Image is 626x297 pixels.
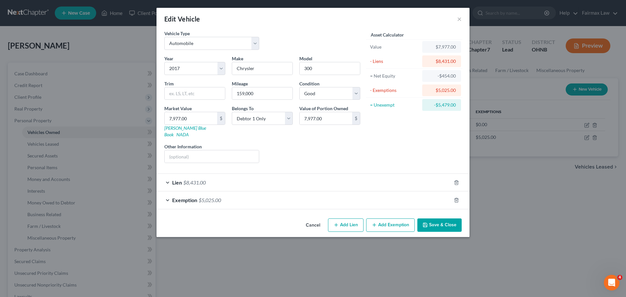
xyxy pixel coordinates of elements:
[427,44,456,50] div: $7,977.00
[328,218,364,232] button: Add Lien
[299,80,320,87] label: Condition
[370,102,419,108] div: = Unexempt
[164,30,190,37] label: Vehicle Type
[457,15,462,23] button: ×
[617,275,622,280] span: 4
[164,105,192,112] label: Market Value
[164,55,173,62] label: Year
[217,112,225,125] div: $
[366,218,415,232] button: Add Exemption
[232,56,243,61] span: Make
[299,105,348,112] label: Value of Portion Owned
[417,218,462,232] button: Save & Close
[165,87,225,100] input: ex. LS, LT, etc
[164,14,200,23] div: Edit Vehicle
[371,31,404,38] label: Asset Calculator
[164,143,202,150] label: Other Information
[427,58,456,65] div: $8,431.00
[427,73,456,79] div: -$454.00
[176,132,189,137] a: NADA
[165,112,217,125] input: 0.00
[183,179,206,186] span: $8,431.00
[172,179,182,186] span: Lien
[352,112,360,125] div: $
[370,58,419,65] div: - Liens
[427,87,456,94] div: $5,025.00
[164,80,174,87] label: Trim
[172,197,197,203] span: Exemption
[199,197,221,203] span: $5,025.00
[232,87,292,100] input: --
[232,106,254,111] span: Belongs To
[427,102,456,108] div: -$5,479.00
[165,150,259,163] input: (optional)
[300,62,360,75] input: ex. Altima
[232,80,248,87] label: Mileage
[370,73,419,79] div: = Net Equity
[370,44,419,50] div: Value
[301,219,325,232] button: Cancel
[370,87,419,94] div: - Exemptions
[299,55,312,62] label: Model
[604,275,619,290] iframe: Intercom live chat
[164,125,206,137] a: [PERSON_NAME] Blue Book
[300,112,352,125] input: 0.00
[232,62,292,75] input: ex. Nissan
